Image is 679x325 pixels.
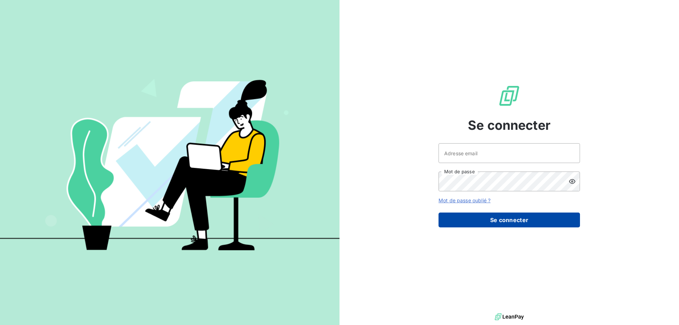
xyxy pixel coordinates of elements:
[439,143,580,163] input: placeholder
[468,116,551,135] span: Se connecter
[498,85,521,107] img: Logo LeanPay
[439,213,580,227] button: Se connecter
[439,197,491,203] a: Mot de passe oublié ?
[495,312,524,322] img: logo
